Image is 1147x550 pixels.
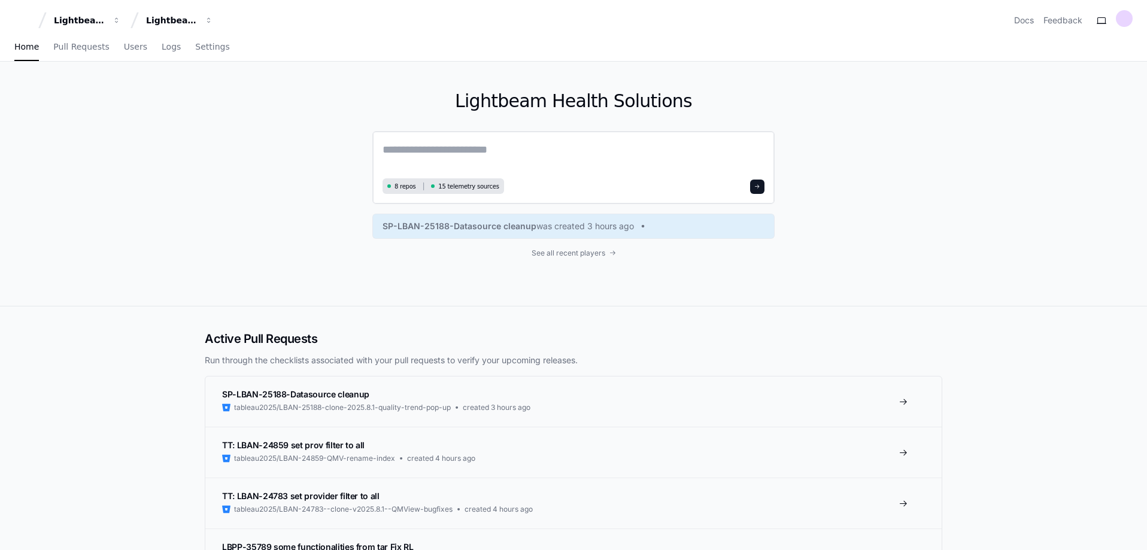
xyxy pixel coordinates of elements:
[383,220,764,232] a: SP-LBAN-25188-Datasource cleanupwas created 3 hours ago
[383,220,536,232] span: SP-LBAN-25188-Datasource cleanup
[438,182,499,191] span: 15 telemetry sources
[205,330,942,347] h2: Active Pull Requests
[14,34,39,61] a: Home
[124,34,147,61] a: Users
[222,491,380,501] span: TT: LBAN-24783 set provider filter to all
[54,14,105,26] div: Lightbeam Health
[532,248,605,258] span: See all recent players
[162,43,181,50] span: Logs
[395,182,416,191] span: 8 repos
[407,454,475,463] span: created 4 hours ago
[124,43,147,50] span: Users
[465,505,533,514] span: created 4 hours ago
[205,376,942,427] a: SP-LBAN-25188-Datasource cleanuptableau2025/LBAN-25188-clone-2025.8.1-quality-trend-pop-upcreated...
[146,14,198,26] div: Lightbeam Health Solutions
[195,34,229,61] a: Settings
[463,403,530,412] span: created 3 hours ago
[1014,14,1034,26] a: Docs
[234,403,451,412] span: tableau2025/LBAN-25188-clone-2025.8.1-quality-trend-pop-up
[372,248,775,258] a: See all recent players
[14,43,39,50] span: Home
[141,10,218,31] button: Lightbeam Health Solutions
[222,440,365,450] span: TT: LBAN-24859 set prov filter to all
[205,354,942,366] p: Run through the checklists associated with your pull requests to verify your upcoming releases.
[222,389,369,399] span: SP-LBAN-25188-Datasource cleanup
[234,505,453,514] span: tableau2025/LBAN-24783--clone-v2025.8.1--QMView-bugfixes
[372,90,775,112] h1: Lightbeam Health Solutions
[53,34,109,61] a: Pull Requests
[195,43,229,50] span: Settings
[536,220,634,232] span: was created 3 hours ago
[162,34,181,61] a: Logs
[234,454,395,463] span: tableau2025/LBAN-24859-QMV-rename-index
[1043,14,1082,26] button: Feedback
[205,478,942,528] a: TT: LBAN-24783 set provider filter to alltableau2025/LBAN-24783--clone-v2025.8.1--QMView-bugfixes...
[49,10,126,31] button: Lightbeam Health
[205,427,942,478] a: TT: LBAN-24859 set prov filter to alltableau2025/LBAN-24859-QMV-rename-indexcreated 4 hours ago
[53,43,109,50] span: Pull Requests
